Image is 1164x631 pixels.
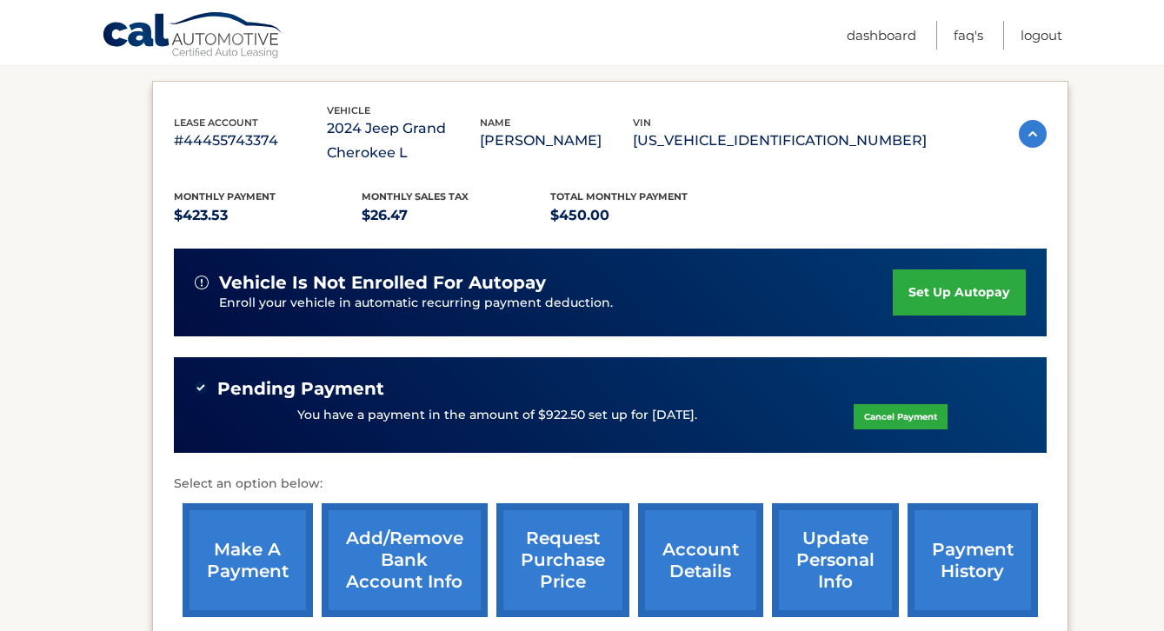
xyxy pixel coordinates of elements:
[633,116,651,129] span: vin
[893,269,1025,315] a: set up autopay
[362,203,550,228] p: $26.47
[174,116,258,129] span: lease account
[217,378,384,400] span: Pending Payment
[174,190,276,203] span: Monthly Payment
[362,190,469,203] span: Monthly sales Tax
[195,276,209,289] img: alert-white.svg
[550,203,739,228] p: $450.00
[954,21,983,50] a: FAQ's
[480,116,510,129] span: name
[327,104,370,116] span: vehicle
[174,203,363,228] p: $423.53
[854,404,948,429] a: Cancel Payment
[550,190,688,203] span: Total Monthly Payment
[322,503,488,617] a: Add/Remove bank account info
[195,382,207,394] img: check-green.svg
[847,21,916,50] a: Dashboard
[480,129,633,153] p: [PERSON_NAME]
[633,129,927,153] p: [US_VEHICLE_IDENTIFICATION_NUMBER]
[1021,21,1062,50] a: Logout
[496,503,629,617] a: request purchase price
[174,129,327,153] p: #44455743374
[908,503,1038,617] a: payment history
[772,503,899,617] a: update personal info
[297,406,697,425] p: You have a payment in the amount of $922.50 set up for [DATE].
[638,503,763,617] a: account details
[327,116,480,165] p: 2024 Jeep Grand Cherokee L
[1019,120,1047,148] img: accordion-active.svg
[174,474,1047,495] p: Select an option below:
[219,272,546,294] span: vehicle is not enrolled for autopay
[183,503,313,617] a: make a payment
[219,294,894,313] p: Enroll your vehicle in automatic recurring payment deduction.
[102,11,284,62] a: Cal Automotive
